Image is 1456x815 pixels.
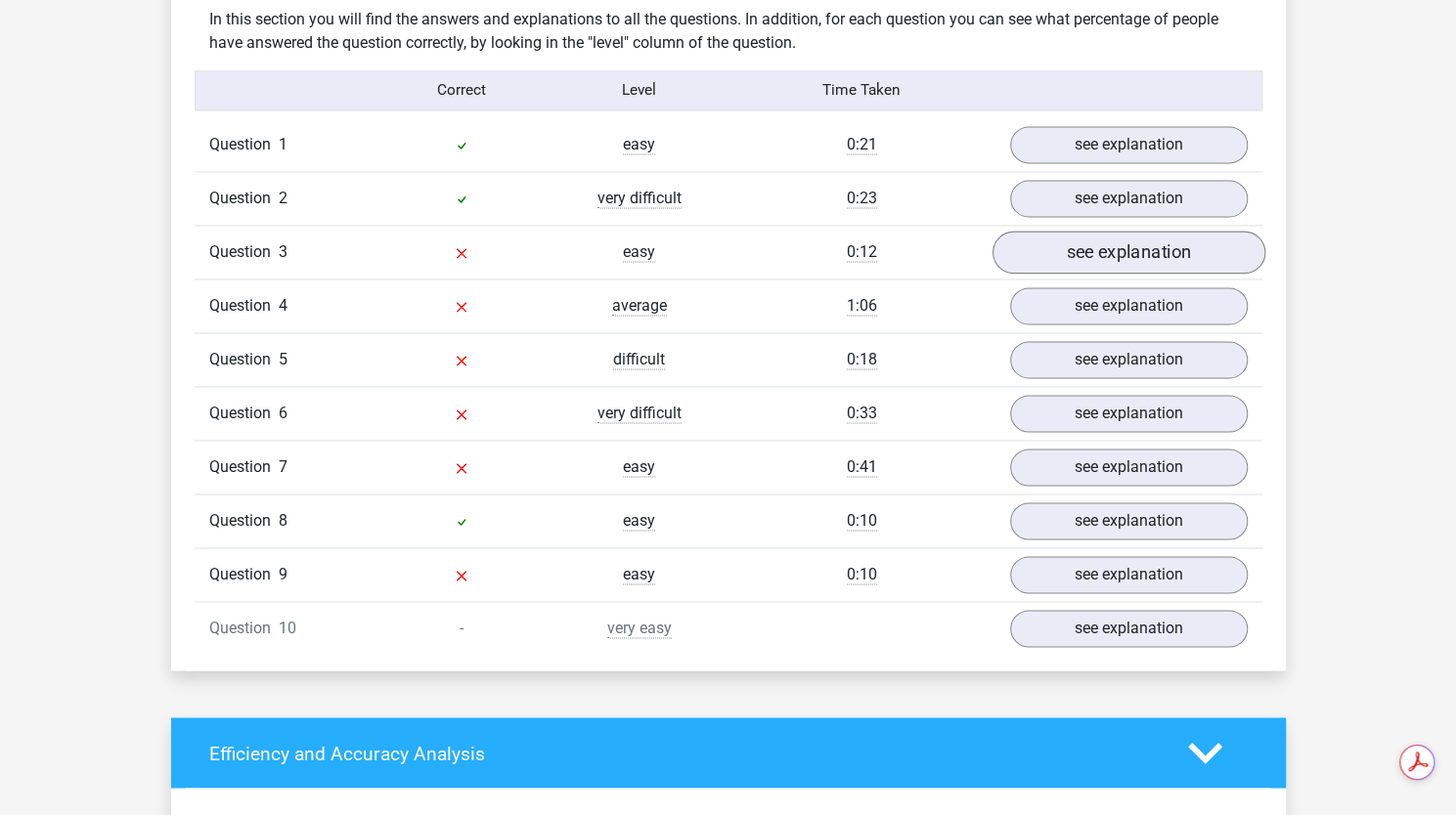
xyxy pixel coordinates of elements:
[847,404,877,423] span: 0:33
[209,617,279,640] span: Question
[1010,180,1248,217] a: see explanation
[847,135,877,154] span: 0:21
[279,511,287,530] span: 8
[613,350,665,369] span: difficult
[279,619,296,637] span: 10
[279,296,287,315] span: 4
[847,296,877,316] span: 1:06
[195,8,1262,55] div: In this section you will find the answers and explanations to all the questions. In addition, for...
[847,565,877,584] span: 0:10
[279,189,287,207] span: 2
[279,135,287,153] span: 1
[373,79,551,102] div: Correct
[279,565,287,583] span: 9
[209,742,1159,764] h4: Efficiency and Accuracy Analysis
[1010,341,1248,378] a: see explanation
[623,242,655,262] span: easy
[992,231,1264,274] a: see explanation
[209,133,279,156] span: Question
[847,189,877,208] span: 0:23
[209,348,279,371] span: Question
[597,404,682,423] span: very difficult
[279,350,287,368] span: 5
[847,511,877,531] span: 0:10
[847,350,877,369] span: 0:18
[607,619,672,638] span: very easy
[623,511,655,531] span: easy
[612,296,667,316] span: average
[1010,449,1248,486] a: see explanation
[209,187,279,210] span: Question
[373,617,551,640] div: -
[1010,610,1248,647] a: see explanation
[1010,556,1248,593] a: see explanation
[209,563,279,586] span: Question
[1010,502,1248,539] a: see explanation
[623,135,655,154] span: easy
[279,457,287,476] span: 7
[1010,395,1248,432] a: see explanation
[209,294,279,318] span: Question
[728,79,994,102] div: Time Taken
[279,242,287,261] span: 3
[551,79,728,102] div: Level
[623,565,655,584] span: easy
[209,240,279,264] span: Question
[1010,126,1248,163] a: see explanation
[279,404,287,422] span: 6
[209,402,279,425] span: Question
[209,509,279,533] span: Question
[847,242,877,262] span: 0:12
[1010,287,1248,324] a: see explanation
[623,457,655,477] span: easy
[847,457,877,477] span: 0:41
[209,455,279,479] span: Question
